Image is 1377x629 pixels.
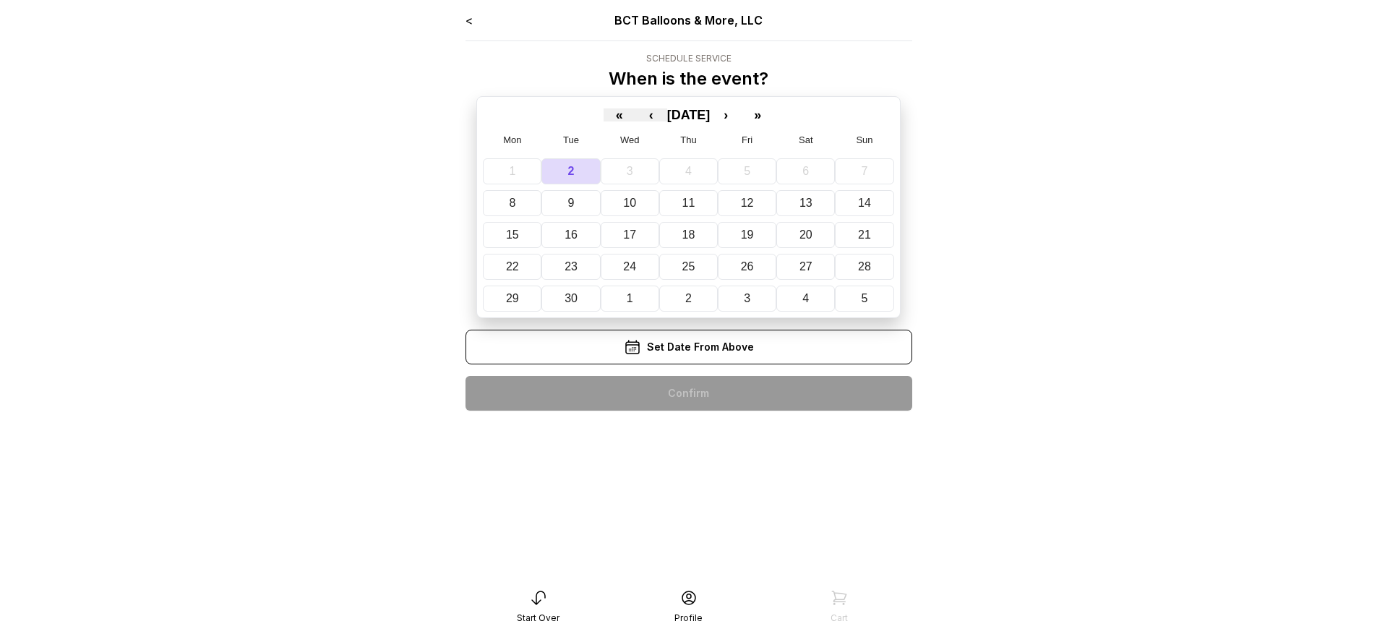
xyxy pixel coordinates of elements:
button: September 11, 2025 [659,190,718,216]
p: When is the event? [609,67,768,90]
button: September 29, 2025 [483,286,541,312]
abbr: September 26, 2025 [741,260,754,273]
button: September 15, 2025 [483,222,541,248]
abbr: September 21, 2025 [858,228,871,241]
abbr: September 22, 2025 [506,260,519,273]
button: September 4, 2025 [659,158,718,184]
abbr: September 6, 2025 [802,165,809,177]
div: Schedule Service [609,53,768,64]
button: September 27, 2025 [776,254,835,280]
div: BCT Balloons & More, LLC [554,12,823,29]
button: › [710,108,742,121]
div: Cart [831,612,848,624]
abbr: September 3, 2025 [627,165,633,177]
abbr: September 10, 2025 [623,197,636,209]
button: September 23, 2025 [541,254,600,280]
abbr: September 11, 2025 [682,197,695,209]
button: October 3, 2025 [718,286,776,312]
button: » [742,108,773,121]
button: September 21, 2025 [835,222,893,248]
button: [DATE] [667,108,711,121]
button: October 5, 2025 [835,286,893,312]
span: [DATE] [667,108,711,122]
button: « [604,108,635,121]
abbr: September 18, 2025 [682,228,695,241]
abbr: September 14, 2025 [858,197,871,209]
button: ‹ [635,108,667,121]
button: September 12, 2025 [718,190,776,216]
button: September 30, 2025 [541,286,600,312]
abbr: October 2, 2025 [685,292,692,304]
abbr: September 1, 2025 [509,165,515,177]
button: September 16, 2025 [541,222,600,248]
abbr: Wednesday [620,134,640,145]
button: September 2, 2025 [541,158,600,184]
button: September 22, 2025 [483,254,541,280]
abbr: Friday [742,134,752,145]
button: September 9, 2025 [541,190,600,216]
button: September 19, 2025 [718,222,776,248]
abbr: September 5, 2025 [744,165,750,177]
abbr: September 15, 2025 [506,228,519,241]
abbr: September 9, 2025 [568,197,575,209]
abbr: Sunday [856,134,872,145]
button: September 17, 2025 [601,222,659,248]
button: September 28, 2025 [835,254,893,280]
abbr: October 5, 2025 [862,292,868,304]
button: September 13, 2025 [776,190,835,216]
button: September 26, 2025 [718,254,776,280]
div: Start Over [517,612,559,624]
button: September 25, 2025 [659,254,718,280]
abbr: September 27, 2025 [799,260,812,273]
button: September 18, 2025 [659,222,718,248]
abbr: September 19, 2025 [741,228,754,241]
abbr: October 1, 2025 [627,292,633,304]
abbr: September 23, 2025 [565,260,578,273]
button: October 1, 2025 [601,286,659,312]
abbr: September 30, 2025 [565,292,578,304]
abbr: Tuesday [563,134,579,145]
abbr: Monday [503,134,521,145]
abbr: September 17, 2025 [623,228,636,241]
button: September 3, 2025 [601,158,659,184]
abbr: September 28, 2025 [858,260,871,273]
div: Set Date From Above [466,330,912,364]
abbr: October 3, 2025 [744,292,750,304]
button: October 4, 2025 [776,286,835,312]
button: October 2, 2025 [659,286,718,312]
abbr: September 12, 2025 [741,197,754,209]
div: Profile [674,612,703,624]
abbr: September 8, 2025 [509,197,515,209]
button: September 6, 2025 [776,158,835,184]
abbr: September 13, 2025 [799,197,812,209]
abbr: September 7, 2025 [862,165,868,177]
abbr: Thursday [680,134,696,145]
abbr: Saturday [799,134,813,145]
button: September 14, 2025 [835,190,893,216]
button: September 20, 2025 [776,222,835,248]
abbr: September 24, 2025 [623,260,636,273]
abbr: September 16, 2025 [565,228,578,241]
button: September 10, 2025 [601,190,659,216]
abbr: September 4, 2025 [685,165,692,177]
button: September 5, 2025 [718,158,776,184]
abbr: September 29, 2025 [506,292,519,304]
abbr: September 2, 2025 [568,165,575,177]
a: < [466,13,473,27]
abbr: September 25, 2025 [682,260,695,273]
button: September 24, 2025 [601,254,659,280]
button: September 1, 2025 [483,158,541,184]
abbr: October 4, 2025 [802,292,809,304]
abbr: September 20, 2025 [799,228,812,241]
button: September 7, 2025 [835,158,893,184]
button: September 8, 2025 [483,190,541,216]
